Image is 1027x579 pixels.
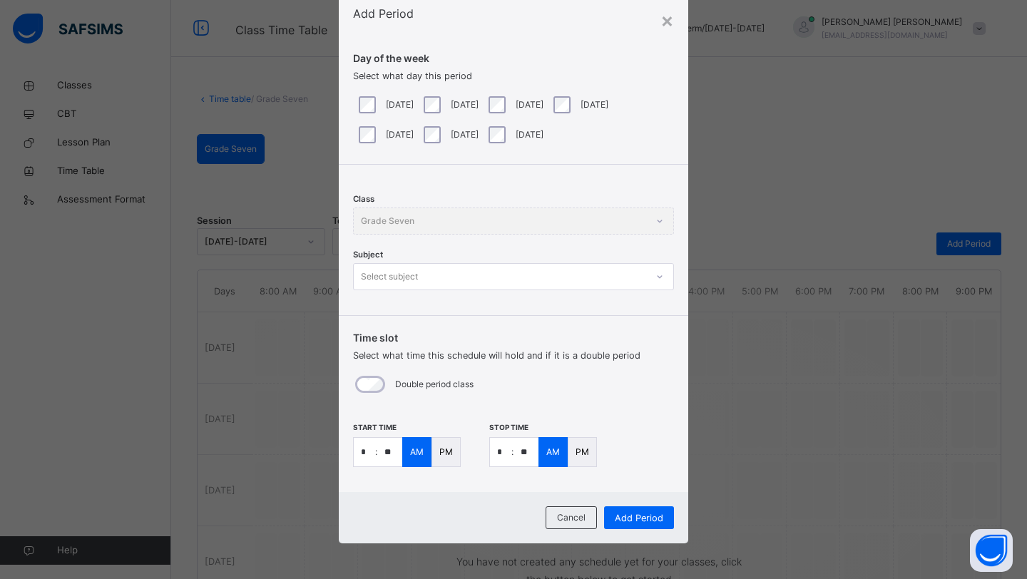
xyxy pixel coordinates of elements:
div: × [660,5,674,35]
span: Select what day this period [353,71,472,81]
label: Double period class [395,378,474,391]
span: Stop time [489,423,528,431]
span: Select what time this schedule will hold and if it is a double period [353,350,640,361]
span: Add Period [615,511,663,525]
label: [DATE] [451,98,479,111]
div: Select subject [361,263,418,290]
button: Open asap [970,529,1013,572]
span: Start time [353,423,397,431]
label: [DATE] [451,128,479,141]
p: PM [576,446,589,458]
p: AM [546,446,560,458]
label: [DATE] [386,128,414,141]
span: Subject [353,250,383,260]
p: AM [410,446,424,458]
span: Add Period [353,6,414,21]
label: [DATE] [516,128,543,141]
p: PM [439,446,453,458]
span: Cancel [557,511,586,524]
label: [DATE] [386,98,414,111]
span: Class [353,194,374,204]
p: : [511,446,513,458]
span: Time slot [353,330,674,345]
label: [DATE] [516,98,543,111]
label: [DATE] [581,98,608,111]
span: Day of the week [353,51,674,66]
p: : [375,446,377,458]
